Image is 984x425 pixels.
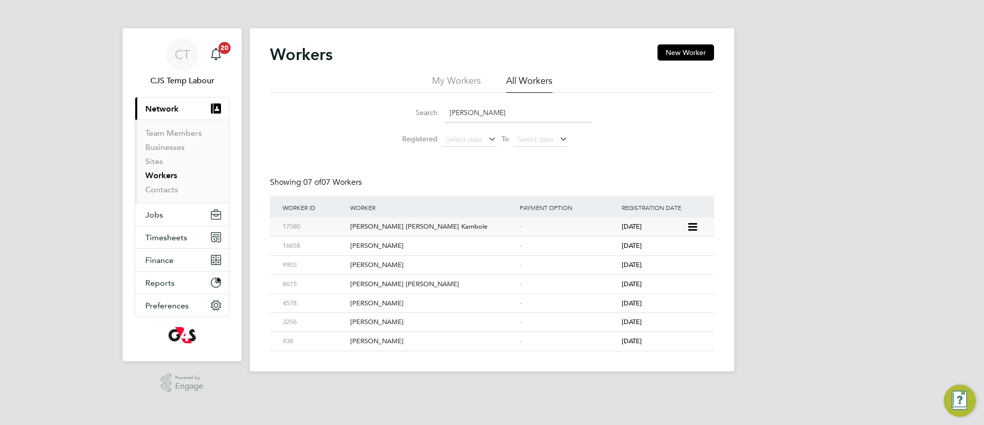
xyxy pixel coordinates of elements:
a: CTCJS Temp Labour [135,38,230,87]
span: [DATE] [622,337,642,345]
div: 16658 [280,237,348,255]
div: Registration Date [619,196,704,219]
span: 07 Workers [303,177,362,187]
span: Preferences [145,301,189,310]
span: [DATE] [622,222,642,231]
a: Powered byEngage [161,374,204,393]
button: New Worker [658,44,714,61]
div: - [517,294,619,313]
span: [DATE] [622,241,642,250]
div: - [517,275,619,294]
div: [PERSON_NAME] [348,237,517,255]
a: 4578[PERSON_NAME]-[DATE] [280,294,704,302]
div: Payment Option [517,196,619,219]
button: Jobs [135,203,229,226]
div: [PERSON_NAME] [348,294,517,313]
div: [PERSON_NAME] [PERSON_NAME] Kambole [348,218,517,236]
label: Search [392,108,438,117]
a: 16658[PERSON_NAME]-[DATE] [280,236,704,245]
div: 438 [280,332,348,351]
div: Network [135,120,229,203]
label: Registered [392,134,438,143]
span: Reports [145,278,175,288]
a: Contacts [145,185,178,194]
span: Network [145,104,179,114]
input: Name, email or phone number [445,103,592,123]
div: [PERSON_NAME] [348,313,517,332]
span: 07 of [303,177,321,187]
button: Reports [135,272,229,294]
span: Finance [145,255,174,265]
span: CJS Temp Labour [135,75,230,87]
div: [PERSON_NAME] [348,332,517,351]
span: CT [175,48,190,61]
button: Timesheets [135,226,229,248]
span: To [499,132,512,145]
a: Workers [145,171,177,180]
div: Worker [348,196,517,219]
span: [DATE] [622,299,642,307]
div: 17580 [280,218,348,236]
img: g4s-logo-retina.png [169,327,196,343]
a: Go to home page [135,327,230,343]
span: Select date [517,135,554,144]
div: - [517,332,619,351]
div: Showing [270,177,364,188]
button: Finance [135,249,229,271]
div: [PERSON_NAME] [348,256,517,275]
a: Businesses [145,142,185,152]
a: 8615[PERSON_NAME] [PERSON_NAME]-[DATE] [280,275,704,283]
div: [PERSON_NAME] [PERSON_NAME] [348,275,517,294]
button: Network [135,97,229,120]
div: - [517,218,619,236]
a: Team Members [145,128,202,138]
a: 3256[PERSON_NAME]-[DATE] [280,312,704,321]
div: 8615 [280,275,348,294]
div: 4578 [280,294,348,313]
div: - [517,256,619,275]
button: Engage Resource Center [944,385,976,417]
span: Timesheets [145,233,187,242]
a: Sites [145,156,163,166]
span: Engage [175,382,203,391]
button: Preferences [135,294,229,316]
a: 17580[PERSON_NAME] [PERSON_NAME] Kambole-[DATE] [280,217,687,226]
li: My Workers [432,75,481,93]
nav: Main navigation [123,28,242,361]
a: 438[PERSON_NAME]-[DATE] [280,332,704,340]
span: Powered by [175,374,203,382]
span: [DATE] [622,317,642,326]
div: - [517,237,619,255]
span: [DATE] [622,260,642,269]
div: 3256 [280,313,348,332]
div: 9903 [280,256,348,275]
span: [DATE] [622,280,642,288]
div: Worker ID [280,196,348,219]
span: Jobs [145,210,163,220]
a: 20 [206,38,226,71]
div: - [517,313,619,332]
a: 9903[PERSON_NAME]-[DATE] [280,255,704,264]
li: All Workers [506,75,553,93]
h2: Workers [270,44,333,65]
span: 20 [218,42,231,54]
span: Select date [446,135,482,144]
